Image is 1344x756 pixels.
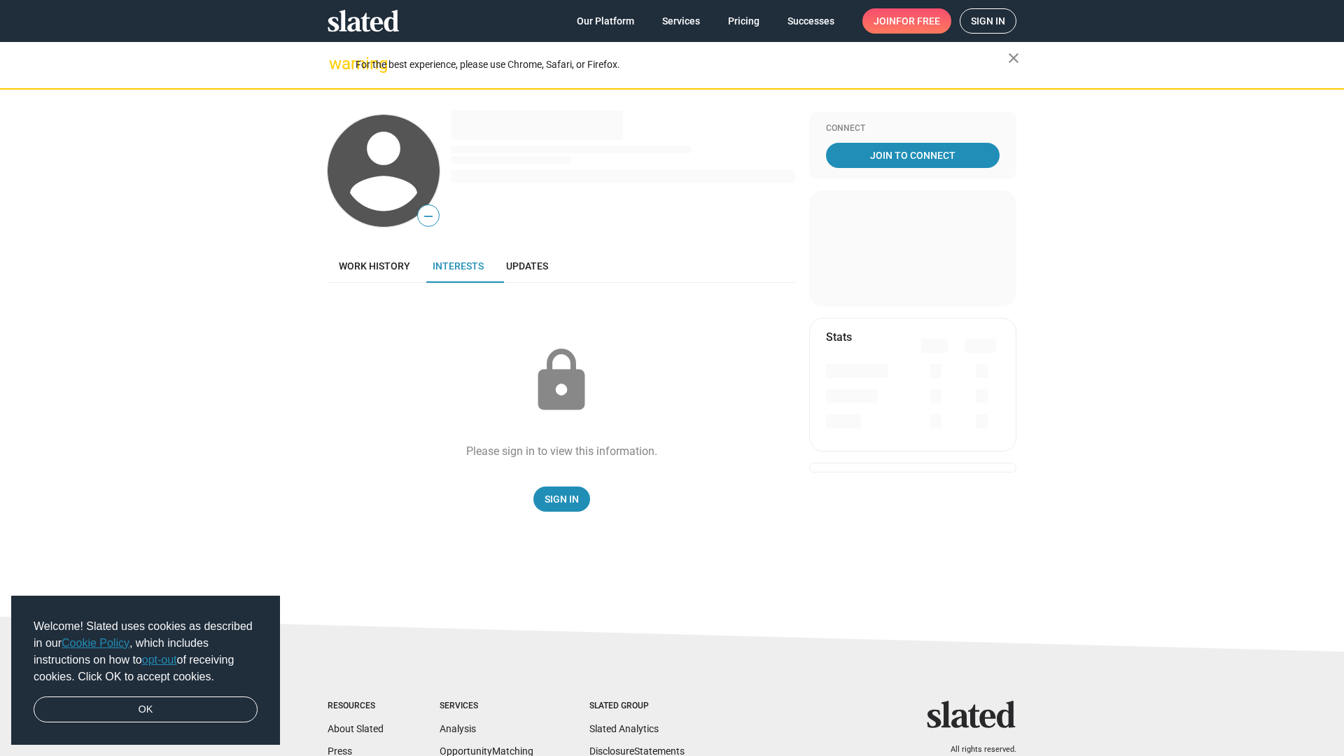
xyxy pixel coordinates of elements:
span: Our Platform [577,8,634,34]
div: Connect [826,123,1000,134]
span: Updates [506,260,548,272]
a: Updates [495,249,559,283]
span: Work history [339,260,410,272]
a: Successes [776,8,846,34]
span: Sign in [971,9,1005,33]
mat-icon: lock [526,346,596,416]
a: Sign In [533,486,590,512]
span: Join [874,8,940,34]
a: Our Platform [566,8,645,34]
span: Welcome! Slated uses cookies as described in our , which includes instructions on how to of recei... [34,618,258,685]
a: Joinfor free [862,8,951,34]
div: Services [440,701,533,712]
mat-icon: warning [329,55,346,72]
a: About Slated [328,723,384,734]
a: Slated Analytics [589,723,659,734]
div: cookieconsent [11,596,280,745]
a: Services [651,8,711,34]
a: Cookie Policy [62,637,129,649]
span: Pricing [728,8,759,34]
div: Resources [328,701,384,712]
a: Sign in [960,8,1016,34]
a: Work history [328,249,421,283]
mat-card-title: Stats [826,330,852,344]
a: Analysis [440,723,476,734]
a: Pricing [717,8,771,34]
span: Services [662,8,700,34]
div: For the best experience, please use Chrome, Safari, or Firefox. [356,55,1008,74]
span: Join To Connect [829,143,997,168]
div: Please sign in to view this information. [466,444,657,458]
div: Slated Group [589,701,685,712]
span: Successes [787,8,834,34]
mat-icon: close [1005,50,1022,66]
a: Join To Connect [826,143,1000,168]
span: — [418,207,439,225]
a: opt-out [142,654,177,666]
a: dismiss cookie message [34,696,258,723]
span: for free [896,8,940,34]
span: Sign In [545,486,579,512]
span: Interests [433,260,484,272]
a: Interests [421,249,495,283]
